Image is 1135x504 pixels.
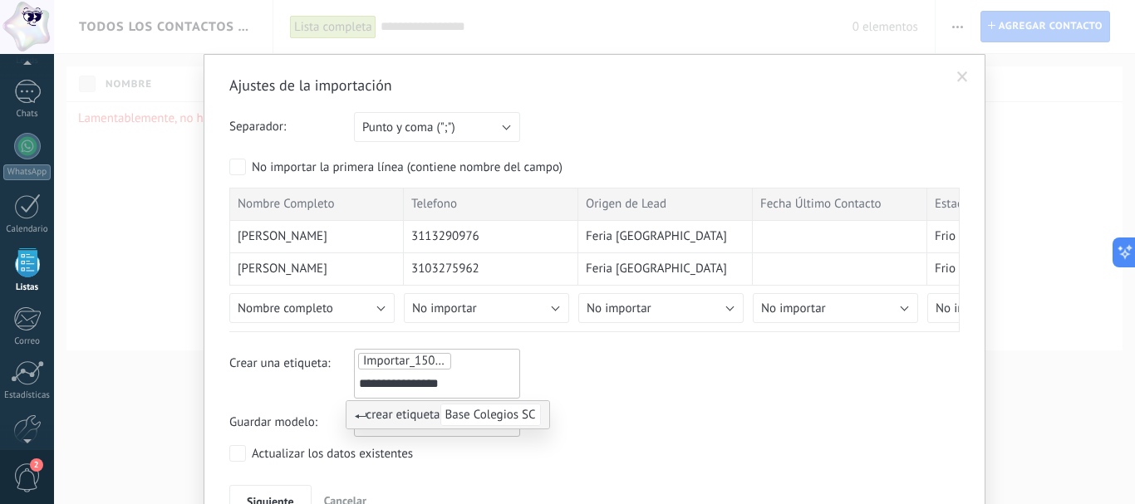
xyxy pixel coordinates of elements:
[354,112,520,142] button: Punto y coma (";")
[3,224,52,235] div: Calendario
[362,120,455,135] span: Punto y coma (";")
[578,293,744,323] button: No importar
[586,228,727,245] span: Feria [GEOGRAPHIC_DATA]
[586,196,666,213] span: Origen de Lead
[761,301,826,316] span: No importar
[586,261,727,277] span: Feria [GEOGRAPHIC_DATA]
[30,458,43,472] span: 2
[935,261,956,277] span: Frio
[587,301,651,316] span: No importar
[3,109,52,120] div: Chats
[760,196,882,213] span: Fecha Último Contacto
[936,301,1000,316] span: No importar
[238,228,327,245] span: [PERSON_NAME]
[229,112,354,141] span: Separador:
[229,293,395,323] button: Nombre completo
[411,196,457,213] span: Telefono
[252,446,413,462] div: Actualizar los datos existentes
[229,76,943,95] h2: Ajustes de la importación
[411,228,479,245] span: 3113290976
[927,293,1093,323] button: No importar
[238,261,327,277] span: [PERSON_NAME]
[440,404,541,426] span: Base Colegios SC
[404,293,569,323] button: No importar
[412,301,477,316] span: No importar
[363,353,501,369] span: Importar_15082025_1619
[753,293,918,323] button: No importar
[411,261,479,277] span: 3103275962
[252,159,563,176] div: No importar la primera línea (contiene nombre del campo)
[935,196,1007,213] span: Estado Actual
[229,408,354,437] span: Guardar modelo:
[238,301,333,316] span: Nombre completo
[3,282,52,293] div: Listas
[3,164,51,180] div: WhatsApp
[355,407,541,423] span: crear etiqueta Base Colegios SC
[238,196,334,213] span: Nombre Completo
[3,336,52,347] div: Correo
[935,228,956,245] span: Frio
[229,349,354,399] span: Crear una etiqueta:
[3,390,52,401] div: Estadísticas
